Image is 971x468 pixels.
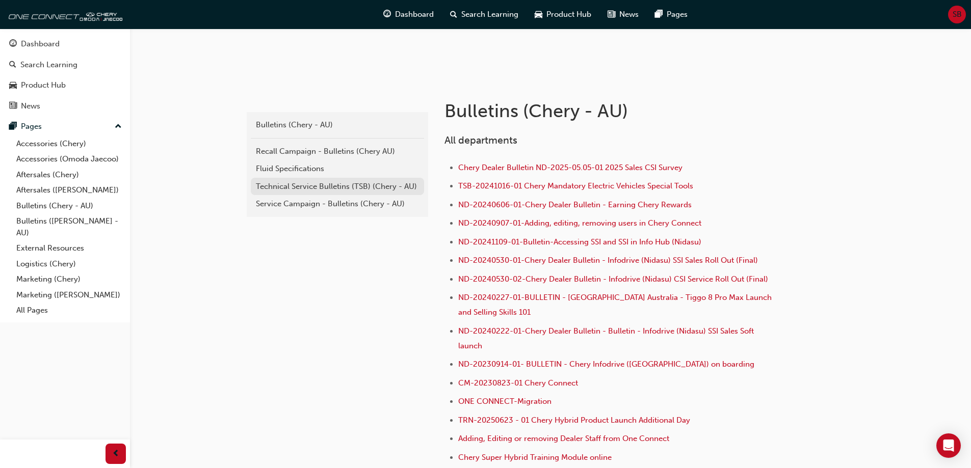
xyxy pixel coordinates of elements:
button: Pages [4,117,126,136]
a: Product Hub [4,76,126,95]
button: SB [948,6,966,23]
span: Product Hub [546,9,591,20]
a: Aftersales (Chery) [12,167,126,183]
a: TRN-20250623 - 01 Chery Hybrid Product Launch Additional Day [458,416,690,425]
h1: Bulletins (Chery - AU) [444,100,779,122]
a: ND-20230914-01- BULLETIN - Chery Infodrive ([GEOGRAPHIC_DATA]) on boarding [458,360,754,369]
div: Product Hub [21,79,66,91]
span: News [619,9,639,20]
a: Marketing ([PERSON_NAME]) [12,287,126,303]
a: Accessories (Chery) [12,136,126,152]
a: ND-20240222-01-Chery Dealer Bulletin - Bulletin - Infodrive (Nidasu) SSI Sales Soft launch [458,326,756,350]
a: Chery Super Hybrid Training Module online [458,453,612,462]
span: Pages [667,9,688,20]
a: guage-iconDashboard [375,4,442,25]
a: Recall Campaign - Bulletins (Chery AU) [251,143,424,160]
a: ND-20240227-01-BULLETIN - [GEOGRAPHIC_DATA] Australia - Tiggo 8 Pro Max Launch and Selling Skills... [458,293,774,317]
a: All Pages [12,302,126,318]
div: Service Campaign - Bulletins (Chery - AU) [256,198,419,210]
a: Chery Dealer Bulletin ND-2025-05.05-01 2025 Sales CSI Survey [458,163,683,172]
span: search-icon [9,61,16,70]
a: TSB-20241016-01 Chery Mandatory Electric Vehicles Special Tools [458,181,693,190]
span: guage-icon [9,40,17,49]
span: news-icon [9,102,17,111]
a: pages-iconPages [647,4,696,25]
a: ND-20240530-01-Chery Dealer Bulletin - Infodrive (Nidasu) SSI Sales Roll Out (Final) [458,256,758,265]
a: Dashboard [4,35,126,53]
span: car-icon [535,8,542,21]
span: All departments [444,134,517,146]
span: car-icon [9,81,17,90]
a: search-iconSearch Learning [442,4,527,25]
span: Search Learning [461,9,518,20]
a: Fluid Specifications [251,160,424,178]
div: Open Intercom Messenger [936,433,961,458]
div: Recall Campaign - Bulletins (Chery AU) [256,146,419,157]
span: prev-icon [112,448,120,460]
a: ND-20240530-02-Chery Dealer Bulletin - Infodrive (Nidasu) CSI Service Roll Out (Final) [458,274,768,284]
span: guage-icon [383,8,391,21]
a: Technical Service Bulletins (TSB) (Chery - AU) [251,178,424,196]
div: Pages [21,121,42,132]
a: Accessories (Omoda Jaecoo) [12,151,126,167]
a: Bulletins (Chery - AU) [12,198,126,214]
span: news-icon [608,8,615,21]
div: Dashboard [21,38,60,50]
div: News [21,100,40,112]
button: DashboardSearch LearningProduct HubNews [4,33,126,117]
div: Fluid Specifications [256,163,419,175]
span: pages-icon [9,122,17,131]
a: Logistics (Chery) [12,256,126,272]
a: Bulletins ([PERSON_NAME] - AU) [12,213,126,240]
a: CM-20230823-01 Chery Connect [458,378,578,388]
a: news-iconNews [599,4,647,25]
a: News [4,97,126,116]
a: ND-20240606-01-Chery Dealer Bulletin - Earning Chery Rewards [458,200,692,209]
a: External Resources [12,240,126,256]
span: Dashboard [395,9,434,20]
span: SB [953,9,962,20]
a: Bulletins (Chery - AU) [251,116,424,134]
a: ONE CONNECT-Migration [458,397,552,406]
a: Search Learning [4,56,126,74]
a: car-iconProduct Hub [527,4,599,25]
a: Adding, Editing or removing Dealer Staff from One Connect [458,434,669,443]
img: oneconnect [5,4,122,24]
div: Bulletins (Chery - AU) [256,119,419,131]
a: Service Campaign - Bulletins (Chery - AU) [251,195,424,213]
div: Search Learning [20,59,77,71]
a: ND-20240907-01-Adding, editing, removing users in Chery Connect [458,218,701,228]
a: ND-20241109-01-Bulletin-Accessing SSI and SSI in Info Hub (Nidasu) [458,237,701,246]
a: Aftersales ([PERSON_NAME]) [12,182,126,198]
div: Technical Service Bulletins (TSB) (Chery - AU) [256,181,419,192]
span: search-icon [450,8,457,21]
span: pages-icon [655,8,663,21]
span: up-icon [115,120,122,133]
a: Marketing (Chery) [12,271,126,287]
